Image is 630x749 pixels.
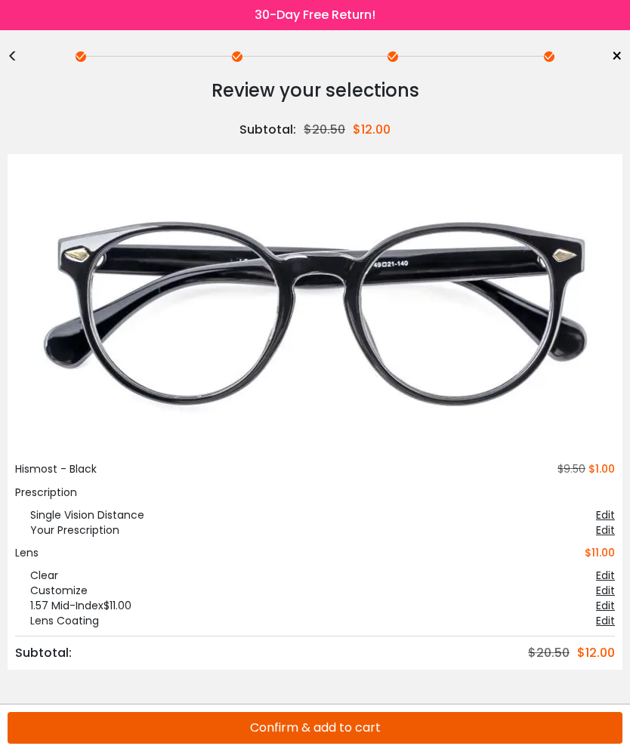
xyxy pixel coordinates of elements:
div: Edit [596,522,615,538]
div: Edit [596,613,615,628]
div: Edit [596,568,615,583]
span: $1.00 [588,461,615,476]
div: $12.00 [577,644,615,662]
div: Lens [15,545,39,560]
div: Subtotal: [239,121,304,139]
div: Customize [15,583,88,598]
div: 1.57 Mid-Index $11.00 [15,598,131,613]
div: $20.50 [528,644,577,662]
div: < [8,51,30,63]
div: $20.50 [304,121,353,139]
div: $11.00 [585,545,615,560]
div: Your Prescription [15,522,119,538]
span: × [611,45,622,68]
div: Hismost - Black [15,461,97,477]
div: $12.00 [353,121,391,139]
div: Subtotal: [15,644,79,662]
div: Edit [596,583,615,598]
div: Prescription [15,485,615,500]
div: Review your selections [8,76,622,106]
div: Lens Coating [15,613,99,628]
div: Edit [596,507,615,522]
span: $9.50 [551,461,585,476]
div: Edit [596,598,615,613]
div: Clear [15,568,58,583]
button: Confirm & add to cart [8,712,622,744]
a: × [600,45,622,68]
div: Single Vision Distance [15,507,144,522]
img: Black Hismost - Plastic Eyeglasses [15,162,615,461]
